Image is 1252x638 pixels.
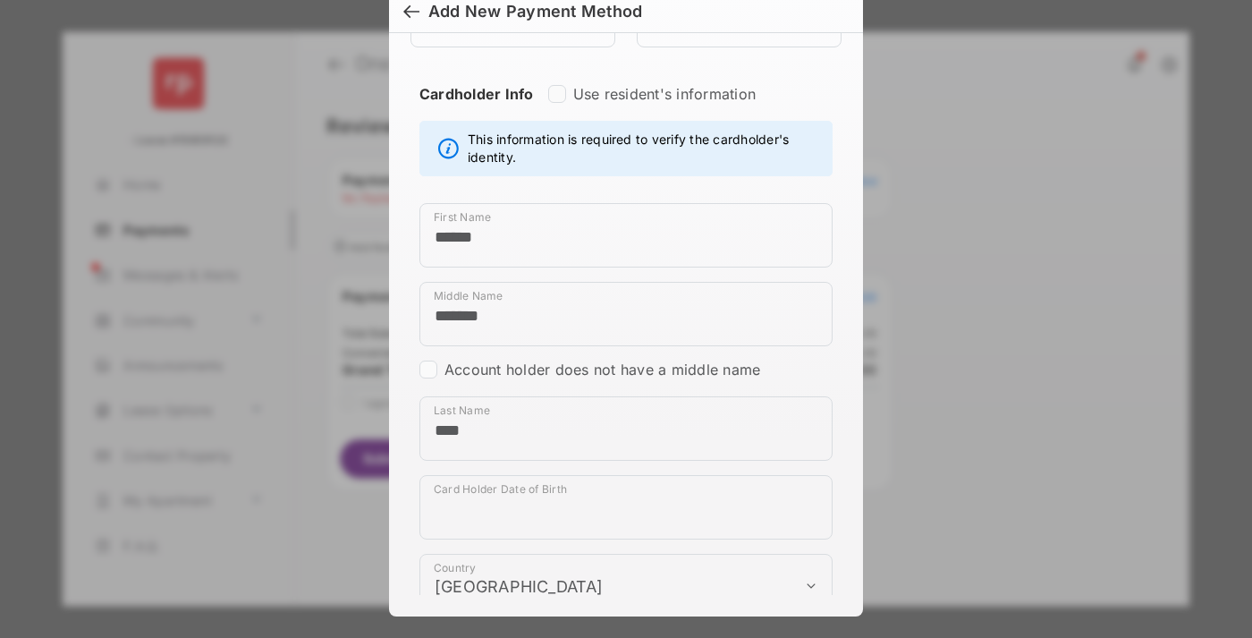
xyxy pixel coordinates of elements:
[419,85,534,135] strong: Cardholder Info
[573,85,756,103] label: Use resident's information
[468,131,823,166] span: This information is required to verify the cardholder's identity.
[419,554,833,618] div: payment_method_screening[postal_addresses][country]
[444,361,760,379] label: Account holder does not have a middle name
[428,2,642,21] div: Add New Payment Method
